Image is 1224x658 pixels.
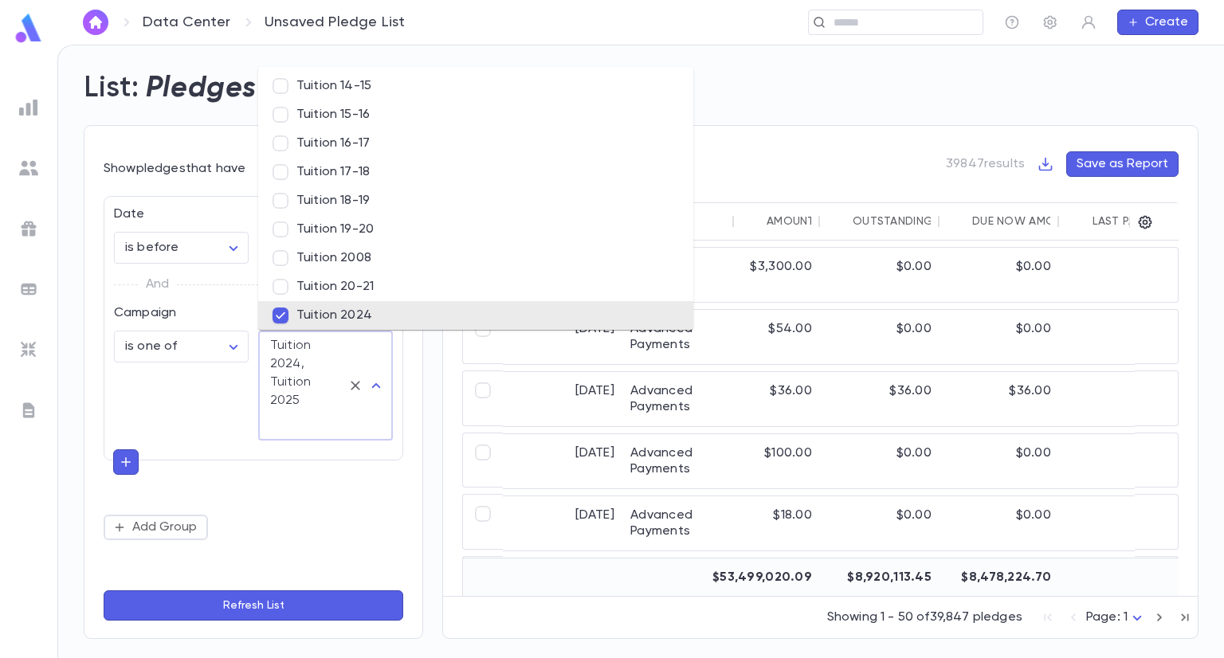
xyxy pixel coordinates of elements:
[853,215,933,228] div: Outstanding
[820,372,940,426] div: $36.00
[1066,151,1179,177] button: Save as Report
[258,330,693,358] li: Tuition 2025
[1059,310,1212,364] div: [DATE]
[946,156,1025,172] p: 39847 results
[734,248,820,302] div: $3,300.00
[86,16,105,29] img: home_white.a664292cf8c1dea59945f0da9f25487c.svg
[940,310,1059,364] div: $0.00
[19,159,38,178] img: students_grey.60c7aba0da46da39d6d829b817ac14fc.svg
[19,219,38,238] img: campaigns_grey.99e729a5f7ee94e3726e6486bddda8f1.svg
[1086,611,1128,624] span: Page: 1
[114,331,249,362] div: is one of
[258,100,693,129] li: Tuition 15-16
[125,241,178,254] span: is before
[820,434,940,488] div: $0.00
[827,609,1022,625] p: Showing 1 - 50 of 39,847 pledges
[104,161,403,177] div: Show pledges that have
[146,71,257,106] h2: Pledges
[820,496,940,550] div: $0.00
[19,340,38,359] img: imports_grey.530a8a0e642e233f2baf0ef88e8c9fcb.svg
[503,372,622,426] div: [DATE]
[1117,10,1198,35] button: Create
[503,310,622,364] div: [DATE]
[258,186,693,215] li: Tuition 18-19
[258,215,693,244] li: Tuition 19-20
[19,280,38,299] img: batches_grey.339ca447c9d9533ef1741baa751efc33.svg
[19,98,38,117] img: reports_grey.c525e4749d1bce6a11f5fe2a8de1b229.svg
[104,515,208,540] button: Add Group
[734,558,820,597] div: $53,499,020.09
[940,558,1059,597] div: $8,478,224.70
[1059,496,1212,550] div: [DATE]
[143,14,230,31] a: Data Center
[265,14,405,31] p: Unsaved Pledge List
[767,215,815,228] div: Amount
[688,209,713,234] button: Sort
[1086,605,1147,630] div: Page: 1
[258,301,693,330] li: Tuition 2024
[365,374,387,397] button: Close
[820,558,940,597] div: $8,920,113.45
[104,296,393,321] div: Campaign
[104,197,393,222] div: Date
[258,158,693,186] li: Tuition 17-18
[1059,434,1212,488] div: [DATE]
[940,372,1059,426] div: $36.00
[972,215,1077,228] div: Due Now Amount
[622,496,734,550] div: Advanced Payments
[622,310,734,364] div: Advanced Payments
[622,434,734,488] div: Advanced Payments
[258,244,693,272] li: Tuition 2008
[503,496,622,550] div: [DATE]
[104,590,403,621] button: Refresh List
[270,337,338,410] div: Tuition 2024, Tuition 2025
[741,209,767,234] button: Sort
[125,340,177,353] span: is one of
[114,233,249,264] div: is before
[734,372,820,426] div: $36.00
[734,496,820,550] div: $18.00
[940,434,1059,488] div: $0.00
[622,372,734,426] div: Advanced Payments
[344,374,367,397] button: Clear
[947,209,972,234] button: Sort
[258,272,693,301] li: Tuition 20-21
[19,401,38,420] img: letters_grey.7941b92b52307dd3b8a917253454ce1c.svg
[258,129,693,158] li: Tuition 16-17
[84,71,139,106] h2: List:
[734,434,820,488] div: $100.00
[146,273,169,296] p: And
[1093,215,1203,228] div: Last Payment Date
[503,434,622,488] div: [DATE]
[827,209,853,234] button: Sort
[940,248,1059,302] div: $0.00
[13,13,45,44] img: logo
[820,248,940,302] div: $0.00
[1067,209,1093,234] button: Sort
[820,310,940,364] div: $0.00
[940,496,1059,550] div: $0.00
[1059,248,1212,302] div: [DATE]
[258,72,693,100] li: Tuition 14-15
[734,310,820,364] div: $54.00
